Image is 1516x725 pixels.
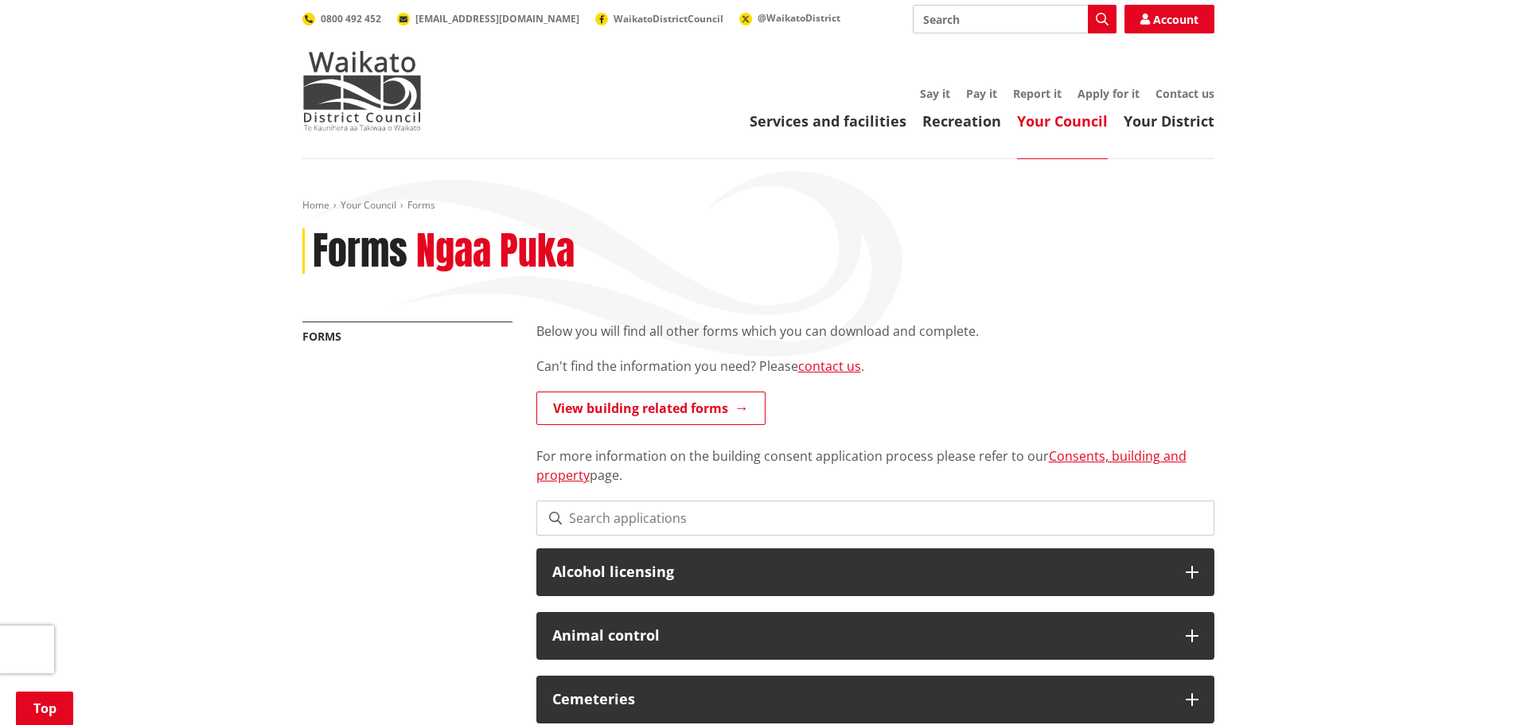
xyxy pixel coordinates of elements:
a: [EMAIL_ADDRESS][DOMAIN_NAME] [397,12,579,25]
span: WaikatoDistrictCouncil [614,12,723,25]
img: Waikato District Council - Te Kaunihera aa Takiwaa o Waikato [302,51,422,131]
a: Your Council [1017,111,1108,131]
a: Your Council [341,198,396,212]
span: Forms [407,198,435,212]
a: Consents, building and property [536,447,1187,484]
a: View building related forms [536,392,766,425]
a: WaikatoDistrictCouncil [595,12,723,25]
a: Account [1124,5,1214,33]
a: Pay it [966,86,997,101]
span: 0800 492 452 [321,12,381,25]
input: Search applications [536,501,1214,536]
nav: breadcrumb [302,199,1214,212]
p: Below you will find all other forms which you can download and complete. [536,322,1214,341]
a: Top [16,692,73,725]
a: Contact us [1156,86,1214,101]
a: Your District [1124,111,1214,131]
a: Say it [920,86,950,101]
h3: Cemeteries [552,692,1170,707]
h3: Alcohol licensing [552,564,1170,580]
h3: Animal control [552,628,1170,644]
a: Forms [302,329,341,344]
p: Can't find the information you need? Please . [536,357,1214,376]
a: Recreation [922,111,1001,131]
a: Report it [1013,86,1062,101]
input: Search input [913,5,1117,33]
a: Apply for it [1078,86,1140,101]
a: Home [302,198,329,212]
a: Services and facilities [750,111,906,131]
p: For more information on the building consent application process please refer to our page. [536,427,1214,485]
span: @WaikatoDistrict [758,11,840,25]
span: [EMAIL_ADDRESS][DOMAIN_NAME] [415,12,579,25]
a: contact us [798,357,861,375]
a: 0800 492 452 [302,12,381,25]
h2: Ngaa Puka [416,228,575,275]
a: @WaikatoDistrict [739,11,840,25]
h1: Forms [313,228,407,275]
